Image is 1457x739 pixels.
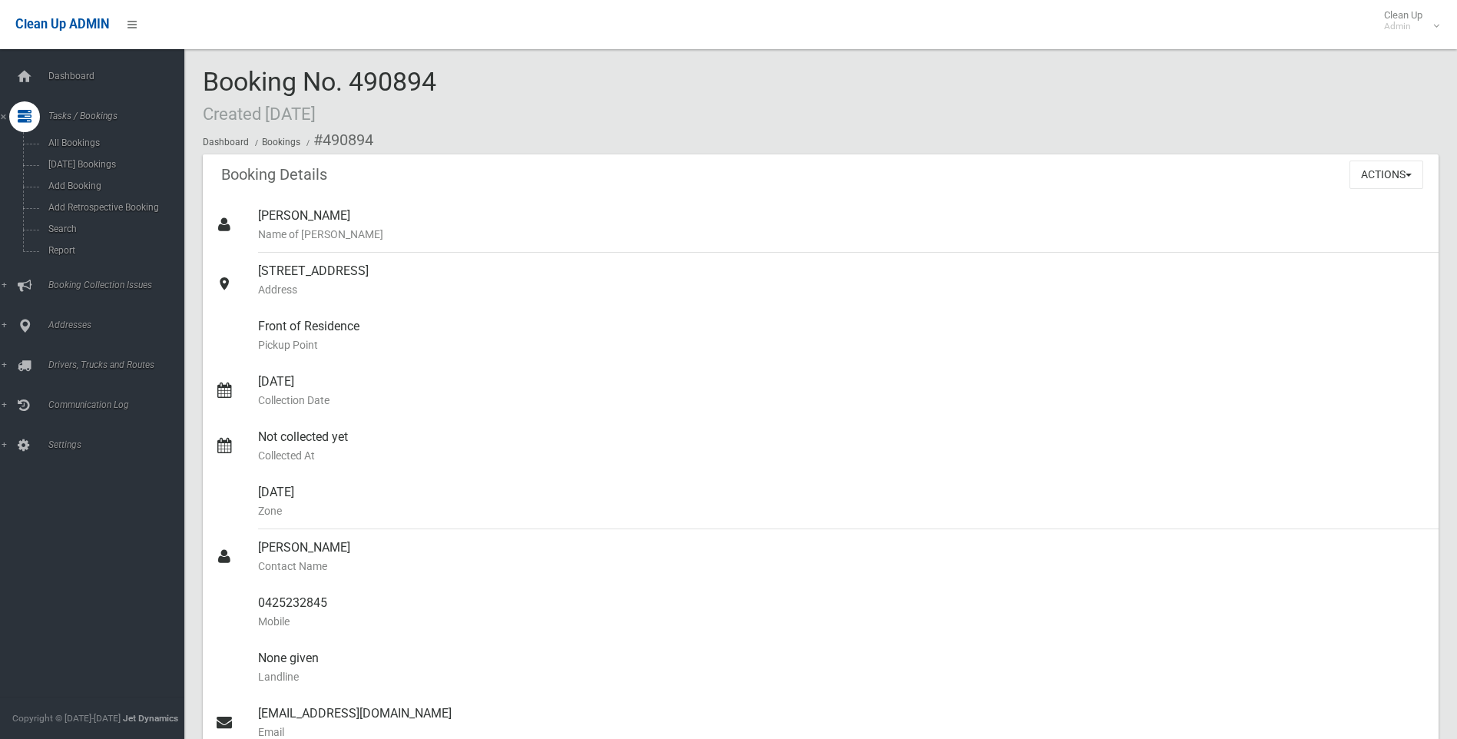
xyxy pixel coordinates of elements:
[258,253,1426,308] div: [STREET_ADDRESS]
[44,360,196,370] span: Drivers, Trucks and Routes
[258,391,1426,409] small: Collection Date
[203,160,346,190] header: Booking Details
[258,668,1426,686] small: Landline
[203,66,436,126] span: Booking No. 490894
[1384,21,1422,32] small: Admin
[258,585,1426,640] div: 0425232845
[12,713,121,724] span: Copyright © [DATE]-[DATE]
[258,557,1426,575] small: Contact Name
[258,474,1426,529] div: [DATE]
[258,502,1426,520] small: Zone
[258,308,1426,363] div: Front of Residence
[44,111,196,121] span: Tasks / Bookings
[44,245,183,256] span: Report
[258,529,1426,585] div: [PERSON_NAME]
[44,280,196,290] span: Booking Collection Issues
[123,713,178,724] strong: Jet Dynamics
[258,225,1426,244] small: Name of [PERSON_NAME]
[258,640,1426,695] div: None given
[44,138,183,148] span: All Bookings
[44,320,196,330] span: Addresses
[258,280,1426,299] small: Address
[203,104,316,124] small: Created [DATE]
[1376,9,1438,32] span: Clean Up
[44,71,196,81] span: Dashboard
[258,446,1426,465] small: Collected At
[44,439,196,450] span: Settings
[15,17,109,31] span: Clean Up ADMIN
[44,224,183,234] span: Search
[203,137,249,147] a: Dashboard
[258,336,1426,354] small: Pickup Point
[262,137,300,147] a: Bookings
[1349,161,1423,189] button: Actions
[44,202,183,213] span: Add Retrospective Booking
[258,419,1426,474] div: Not collected yet
[258,612,1426,631] small: Mobile
[44,159,183,170] span: [DATE] Bookings
[303,126,373,154] li: #490894
[258,197,1426,253] div: [PERSON_NAME]
[44,181,183,191] span: Add Booking
[44,399,196,410] span: Communication Log
[258,363,1426,419] div: [DATE]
